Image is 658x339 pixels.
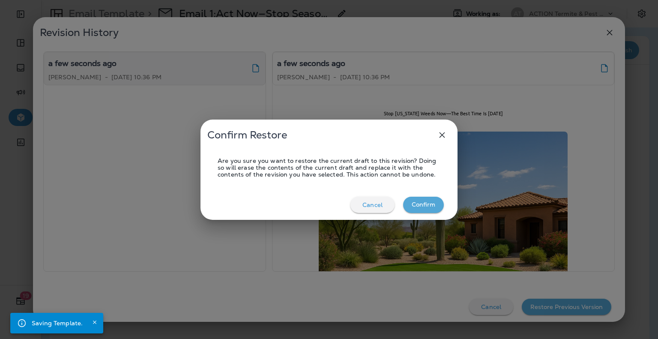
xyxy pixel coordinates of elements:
button: Cancel [350,197,395,213]
div: Saving Template. [32,315,83,331]
button: Close [90,317,100,327]
p: Cancel [362,201,383,208]
button: Confirm [403,197,444,213]
span: Confirm Restore [207,129,287,141]
p: Are you sure you want to restore the current draft to this revision? Doing so will erase the cont... [218,157,440,178]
